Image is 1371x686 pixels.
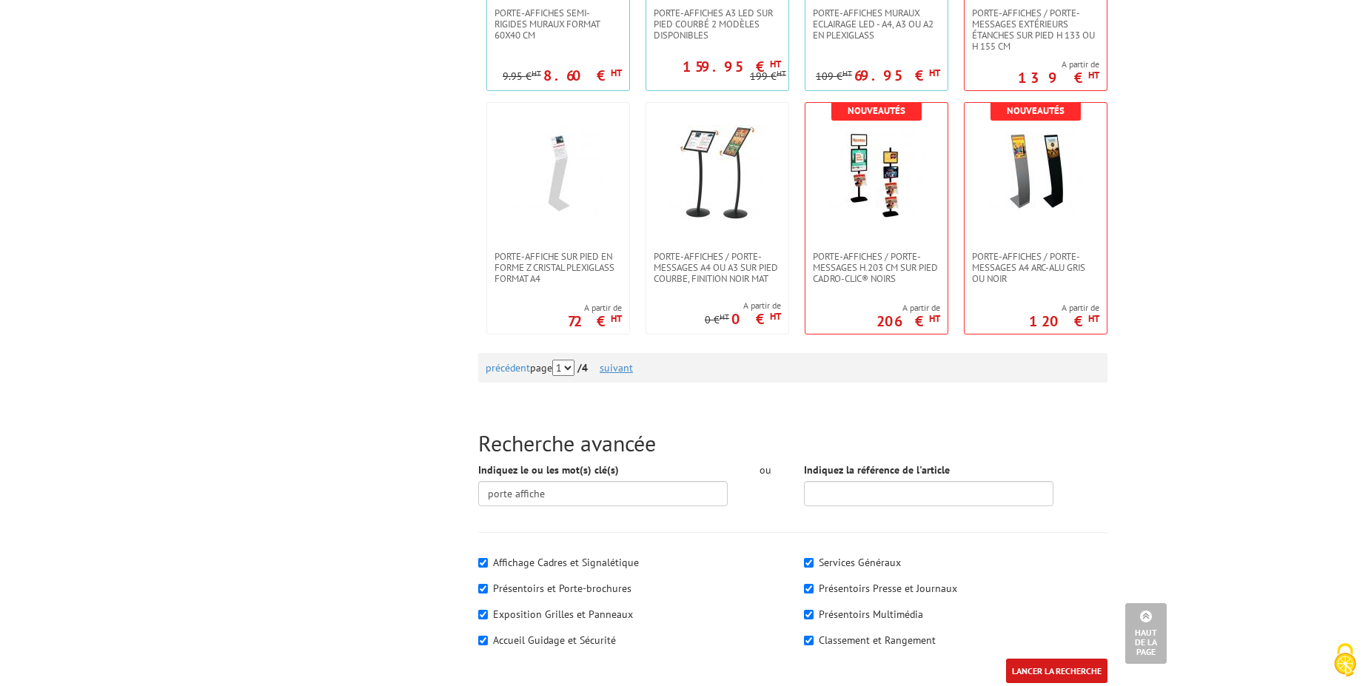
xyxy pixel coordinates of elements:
[848,104,905,117] b: Nouveautés
[486,361,530,374] a: précédent
[720,312,729,322] sup: HT
[683,62,781,71] p: 159.95 €
[804,463,950,477] label: Indiquez la référence de l'article
[965,7,1107,52] a: Porte-affiches / Porte-messages extérieurs étanches sur pied h 133 ou h 155 cm
[495,7,622,41] span: Porte-affiches semi-rigides muraux format 60x40 cm
[532,68,541,78] sup: HT
[819,582,957,595] label: Présentoirs Presse et Journaux
[1018,73,1099,82] p: 139 €
[705,315,729,326] p: 0 €
[805,7,948,41] a: Porte-Affiches Muraux Eclairage LED - A4, A3 ou A2 en plexiglass
[611,67,622,79] sup: HT
[804,636,814,645] input: Classement et Rangement
[493,556,639,569] label: Affichage Cadres et Signalétique
[770,58,781,70] sup: HT
[705,300,781,312] span: A partir de
[972,7,1099,52] span: Porte-affiches / Porte-messages extérieurs étanches sur pied h 133 ou h 155 cm
[854,71,940,80] p: 69.95 €
[777,68,786,78] sup: HT
[503,71,541,82] p: 9.95 €
[819,556,901,569] label: Services Généraux
[493,608,633,621] label: Exposition Grilles et Panneaux
[478,431,1107,455] h2: Recherche avancée
[1029,302,1099,314] span: A partir de
[819,608,923,621] label: Présentoirs Multimédia
[731,315,781,323] p: 0 €
[478,636,488,645] input: Accueil Guidage et Sécurité
[750,463,782,477] div: ou
[1088,69,1099,81] sup: HT
[819,633,936,647] label: Classement et Rangement
[1029,317,1099,326] p: 120 €
[543,71,622,80] p: 8.60 €
[487,7,629,41] a: Porte-affiches semi-rigides muraux format 60x40 cm
[1125,603,1167,664] a: Haut de la page
[804,584,814,593] input: Présentoirs Presse et Journaux
[972,251,1099,284] span: Porte-affiches / Porte-messages A4 Arc-Alu gris ou noir
[611,312,622,325] sup: HT
[510,125,606,221] img: Porte-affiche sur pied en forme Z cristal plexiglass format A4
[1007,104,1065,117] b: Nouveautés
[654,251,781,284] span: Porte-affiches / Porte-messages A4 ou A3 sur pied courbe, finition noir mat
[669,125,765,221] img: Porte-affiches / Porte-messages A4 ou A3 sur pied courbe, finition noir mat
[1018,58,1099,70] span: A partir de
[813,251,940,284] span: Porte-affiches / Porte-messages H.203 cm SUR PIED CADRO-CLIC® NOIRS
[577,361,597,374] strong: /
[568,302,622,314] span: A partir de
[929,67,940,79] sup: HT
[988,125,1084,221] img: Porte-affiches / Porte-messages A4 Arc-Alu gris ou noir
[804,558,814,568] input: Services Généraux
[929,312,940,325] sup: HT
[493,633,616,647] label: Accueil Guidage et Sécurité
[1006,659,1107,683] input: LANCER LA RECHERCHE
[646,251,788,284] a: Porte-affiches / Porte-messages A4 ou A3 sur pied courbe, finition noir mat
[804,610,814,619] input: Présentoirs Multimédia
[876,317,940,326] p: 206 €
[816,71,852,82] p: 109 €
[646,7,788,41] a: Porte-affiches A3 LED sur pied courbé 2 modèles disponibles
[828,125,925,221] img: Porte-affiches / Porte-messages H.203 cm SUR PIED CADRO-CLIC® NOIRS
[805,251,948,284] a: Porte-affiches / Porte-messages H.203 cm SUR PIED CADRO-CLIC® NOIRS
[486,353,1100,383] div: page
[478,558,488,568] input: Affichage Cadres et Signalétique
[654,7,781,41] span: Porte-affiches A3 LED sur pied courbé 2 modèles disponibles
[495,251,622,284] span: Porte-affiche sur pied en forme Z cristal plexiglass format A4
[478,463,619,477] label: Indiquez le ou les mot(s) clé(s)
[568,317,622,326] p: 72 €
[876,302,940,314] span: A partir de
[478,584,488,593] input: Présentoirs et Porte-brochures
[770,310,781,323] sup: HT
[1319,636,1371,686] button: Cookies (fenêtre modale)
[1327,642,1364,679] img: Cookies (fenêtre modale)
[842,68,852,78] sup: HT
[478,610,488,619] input: Exposition Grilles et Panneaux
[600,361,633,374] a: suivant
[750,71,786,82] p: 199 €
[487,251,629,284] a: Porte-affiche sur pied en forme Z cristal plexiglass format A4
[813,7,940,41] span: Porte-Affiches Muraux Eclairage LED - A4, A3 ou A2 en plexiglass
[1088,312,1099,325] sup: HT
[582,361,588,374] span: 4
[493,582,631,595] label: Présentoirs et Porte-brochures
[965,251,1107,284] a: Porte-affiches / Porte-messages A4 Arc-Alu gris ou noir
